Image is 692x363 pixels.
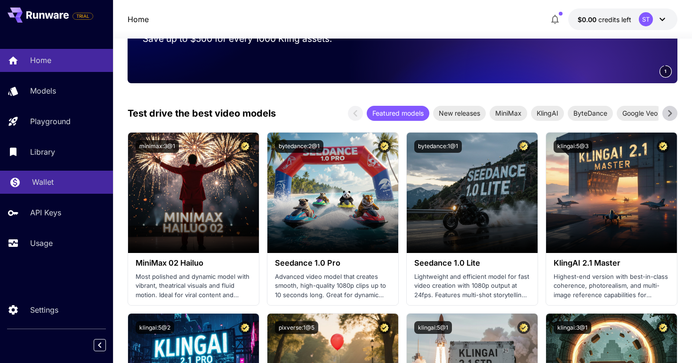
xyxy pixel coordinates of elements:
[275,140,323,153] button: bytedance:2@1
[94,339,106,351] button: Collapse sidebar
[490,106,527,121] div: MiniMax
[367,108,429,118] span: Featured models
[30,146,55,158] p: Library
[143,32,362,46] p: Save up to $500 for every 1000 Kling assets.
[128,14,149,25] nav: breadcrumb
[407,133,538,253] img: alt
[72,10,93,22] span: Add your payment card to enable full platform functionality.
[578,15,631,24] div: $0.00
[617,106,663,121] div: Google Veo
[414,321,452,334] button: klingai:5@1
[136,321,174,334] button: klingai:5@2
[275,272,391,300] p: Advanced video model that creates smooth, high-quality 1080p clips up to 10 seconds long. Great f...
[554,259,669,268] h3: KlingAI 2.1 Master
[554,140,592,153] button: klingai:5@3
[30,55,51,66] p: Home
[568,106,613,121] div: ByteDance
[657,140,669,153] button: Certified Model – Vetted for best performance and includes a commercial license.
[517,140,530,153] button: Certified Model – Vetted for best performance and includes a commercial license.
[275,259,391,268] h3: Seedance 1.0 Pro
[30,116,71,127] p: Playground
[239,321,251,334] button: Certified Model – Vetted for best performance and includes a commercial license.
[554,272,669,300] p: Highest-end version with best-in-class coherence, photorealism, and multi-image reference capabil...
[664,68,667,75] span: 1
[30,237,53,249] p: Usage
[554,321,591,334] button: klingai:3@1
[136,259,251,268] h3: MiniMax 02 Hailuo
[546,133,677,253] img: alt
[73,13,93,20] span: TRIAL
[128,133,259,253] img: alt
[32,176,54,188] p: Wallet
[414,140,462,153] button: bytedance:1@1
[517,321,530,334] button: Certified Model – Vetted for best performance and includes a commercial license.
[568,8,677,30] button: $0.00ST
[128,14,149,25] a: Home
[30,304,58,316] p: Settings
[267,133,398,253] img: alt
[378,140,391,153] button: Certified Model – Vetted for best performance and includes a commercial license.
[30,85,56,96] p: Models
[136,140,179,153] button: minimax:3@1
[598,16,631,24] span: credits left
[101,337,113,354] div: Collapse sidebar
[433,108,486,118] span: New releases
[531,108,564,118] span: KlingAI
[657,321,669,334] button: Certified Model – Vetted for best performance and includes a commercial license.
[414,272,530,300] p: Lightweight and efficient model for fast video creation with 1080p output at 24fps. Features mult...
[531,106,564,121] div: KlingAI
[239,140,251,153] button: Certified Model – Vetted for best performance and includes a commercial license.
[275,321,318,334] button: pixverse:1@5
[578,16,598,24] span: $0.00
[639,12,653,26] div: ST
[367,106,429,121] div: Featured models
[378,321,391,334] button: Certified Model – Vetted for best performance and includes a commercial license.
[617,108,663,118] span: Google Veo
[414,259,530,268] h3: Seedance 1.0 Lite
[433,106,486,121] div: New releases
[490,108,527,118] span: MiniMax
[30,207,61,218] p: API Keys
[128,106,276,120] p: Test drive the best video models
[568,108,613,118] span: ByteDance
[136,272,251,300] p: Most polished and dynamic model with vibrant, theatrical visuals and fluid motion. Ideal for vira...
